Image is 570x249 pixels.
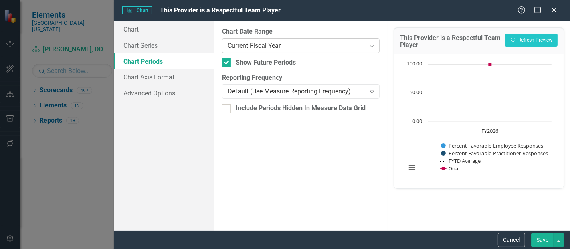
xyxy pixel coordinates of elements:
[236,104,366,113] div: Include Periods Hidden In Measure Data Grid
[488,63,491,66] g: Goal, series 4 of 4. Line with 1 data point.
[236,58,296,67] div: Show Future Periods
[228,41,365,50] div: Current Fiscal Year
[160,6,281,14] span: This Provider is a Respectful Team Player
[449,157,481,164] text: FYTD Average
[114,53,214,69] a: Chart Periods
[440,158,481,164] button: Show FYTD Average
[114,37,214,53] a: Chart Series
[441,165,459,172] button: Show Goal
[449,150,548,157] text: Percent Favorable-Practitioner Responses
[498,233,525,247] button: Cancel
[531,233,554,247] button: Save
[402,60,556,180] div: Chart. Highcharts interactive chart.
[222,27,380,36] label: Chart Date Range
[400,34,501,49] h3: This Provider is a Respectful Team Player
[412,117,422,125] text: 0.00
[402,60,556,180] svg: Interactive chart
[228,87,365,96] div: Default (Use Measure Reporting Frequency)
[114,69,214,85] a: Chart Axis Format
[122,6,152,14] span: Chart
[481,127,498,134] text: FY2026
[410,89,422,96] text: 50.00
[441,142,544,149] button: Show Percent Favorable-Employee Responses
[114,21,214,37] a: Chart
[505,34,558,47] button: Refresh Preview
[407,60,422,67] text: 100.00
[114,85,214,101] a: Advanced Options
[449,165,459,172] text: Goal
[449,142,543,149] text: Percent Favorable-Employee Responses
[441,150,548,157] button: Show Percent Favorable-Practitioner Responses
[406,162,418,173] button: View chart menu, Chart
[222,73,380,83] label: Reporting Frequency
[488,63,491,66] path: FY2026, 100. Goal.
